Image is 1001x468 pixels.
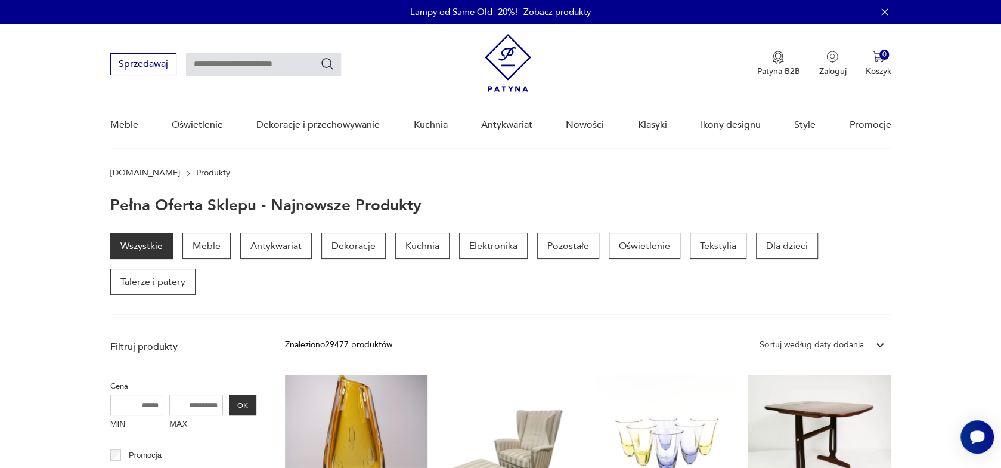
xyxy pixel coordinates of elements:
button: Patyna B2B [757,51,799,77]
a: Klasyki [637,102,667,148]
img: Ikona medalu [772,51,784,64]
a: Ikona medaluPatyna B2B [757,51,799,77]
a: Promocje [849,102,891,148]
a: Ikony designu [701,102,761,148]
p: Cena [110,380,256,393]
a: Wszystkie [110,233,173,259]
iframe: Smartsupp widget button [960,420,994,454]
a: Dekoracje [321,233,386,259]
button: Zaloguj [819,51,846,77]
a: Elektronika [459,233,528,259]
a: Dla dzieci [756,233,818,259]
button: 0Koszyk [865,51,891,77]
p: Zaloguj [819,66,846,77]
h1: Pełna oferta sklepu - najnowsze produkty [110,197,422,214]
a: Antykwariat [481,102,532,148]
a: Talerze i patery [110,269,196,295]
a: Oświetlenie [172,102,223,148]
a: Pozostałe [537,233,599,259]
p: Promocja [129,449,162,462]
label: MIN [110,415,164,435]
a: Zobacz produkty [523,6,591,18]
img: Ikona koszyka [872,51,884,63]
a: Meble [182,233,231,259]
div: Sortuj według daty dodania [759,338,863,352]
a: [DOMAIN_NAME] [110,168,180,178]
p: Koszyk [865,66,891,77]
a: Antykwariat [240,233,312,259]
a: Oświetlenie [609,233,680,259]
label: MAX [169,415,223,435]
button: Szukaj [320,57,334,71]
a: Kuchnia [395,233,450,259]
img: Ikonka użytkownika [826,51,838,63]
button: Sprzedawaj [110,53,176,75]
p: Produkty [196,168,230,178]
div: 0 [879,50,890,60]
p: Patyna B2B [757,66,799,77]
img: Patyna - sklep z meblami i dekoracjami vintage [485,34,531,92]
a: Meble [110,102,138,148]
button: OK [229,395,256,415]
a: Dekoracje i przechowywanie [256,102,380,148]
a: Style [794,102,816,148]
a: Tekstylia [690,233,746,259]
div: Znaleziono 29477 produktów [285,338,392,352]
a: Kuchnia [414,102,448,148]
p: Lampy od Same Old -20%! [410,6,517,18]
a: Sprzedawaj [110,61,176,69]
a: Nowości [566,102,604,148]
p: Filtruj produkty [110,340,256,353]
